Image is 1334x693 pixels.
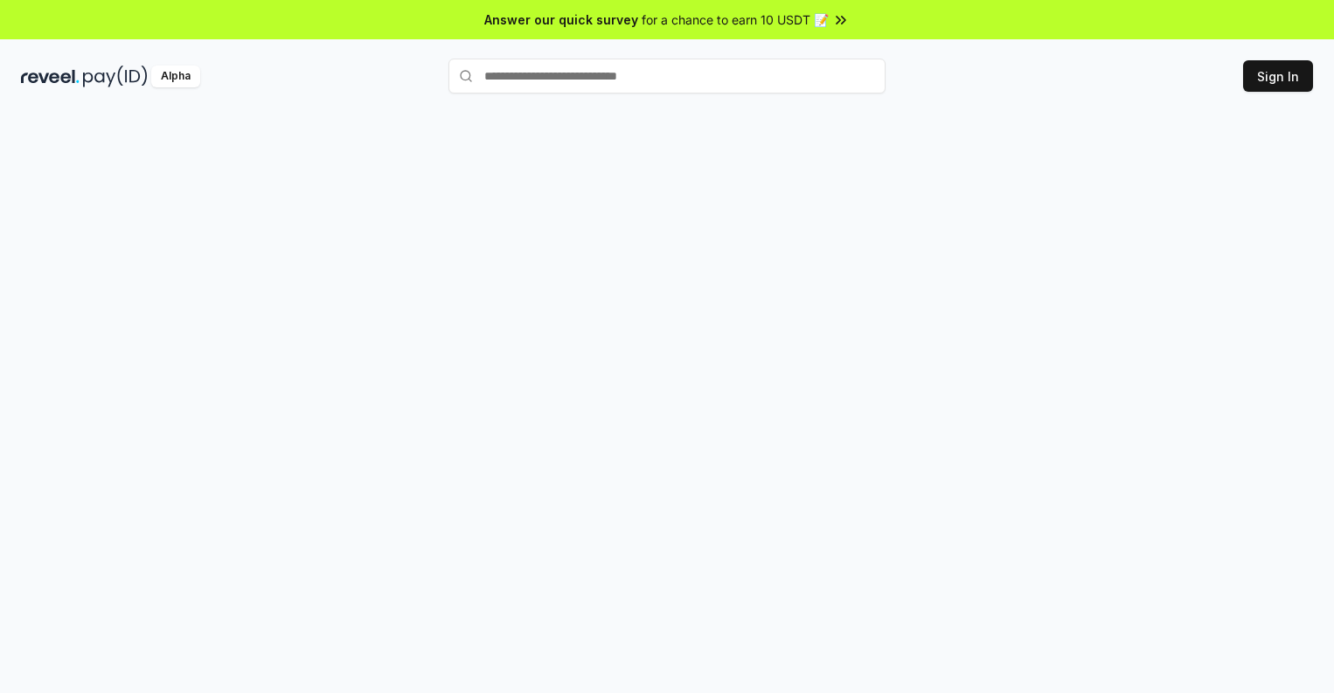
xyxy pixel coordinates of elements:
[1243,60,1313,92] button: Sign In
[151,66,200,87] div: Alpha
[83,66,148,87] img: pay_id
[484,10,638,29] span: Answer our quick survey
[642,10,829,29] span: for a chance to earn 10 USDT 📝
[21,66,80,87] img: reveel_dark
